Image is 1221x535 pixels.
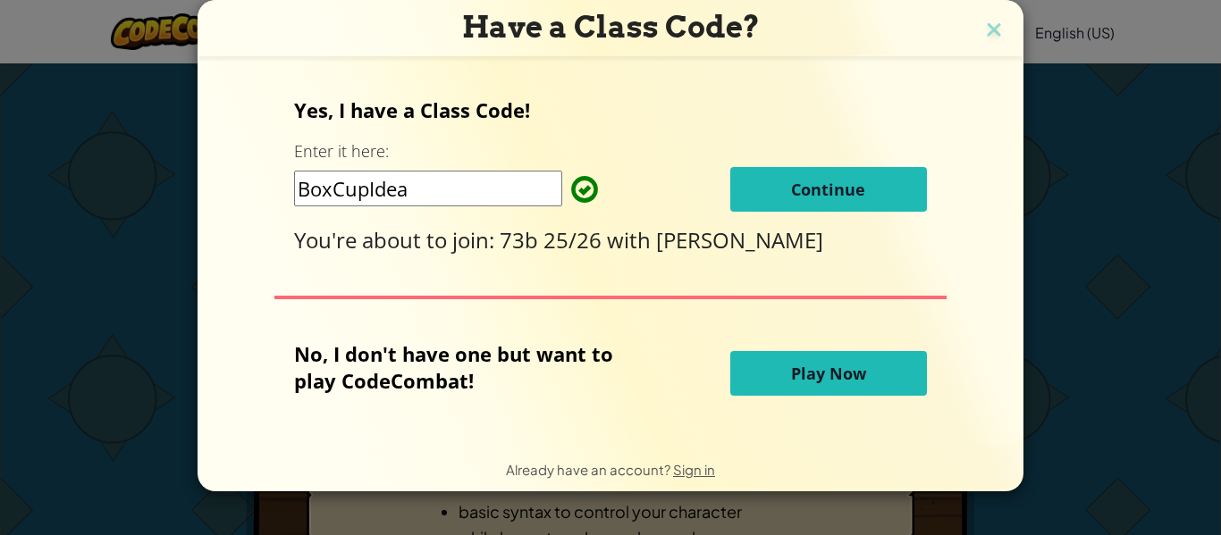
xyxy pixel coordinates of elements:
[730,351,927,396] button: Play Now
[982,18,1006,45] img: close icon
[462,9,760,45] span: Have a Class Code?
[506,461,673,478] span: Already have an account?
[673,461,715,478] a: Sign in
[791,179,865,200] span: Continue
[294,225,500,255] span: You're about to join:
[730,167,927,212] button: Continue
[791,363,866,384] span: Play Now
[294,140,389,163] label: Enter it here:
[294,96,926,123] p: Yes, I have a Class Code!
[656,225,823,255] span: [PERSON_NAME]
[500,225,607,255] span: 73b 25/26
[607,225,656,255] span: with
[294,340,640,394] p: No, I don't have one but want to play CodeCombat!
